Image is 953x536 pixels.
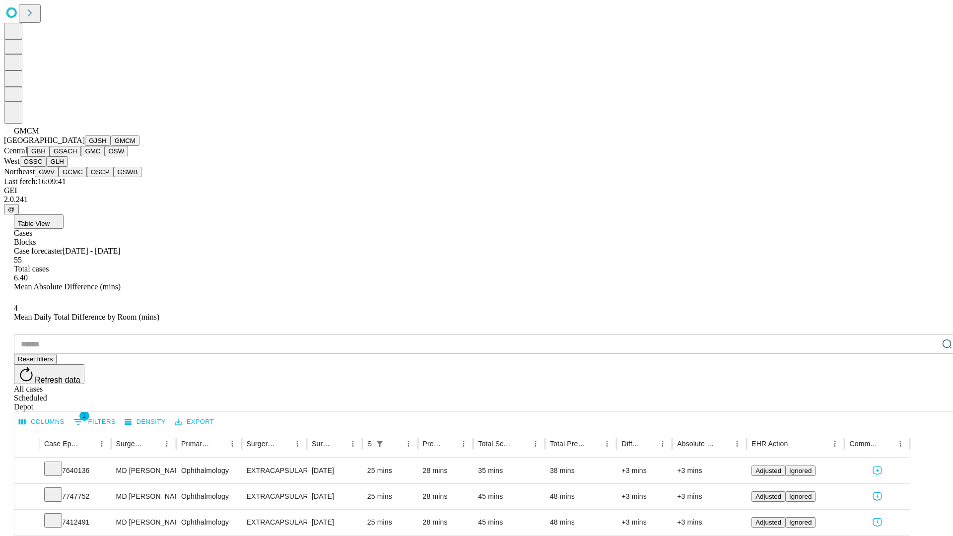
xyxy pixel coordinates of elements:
span: 1 [79,411,89,421]
button: OSSC [20,156,47,167]
button: Sort [880,437,893,451]
div: Absolute Difference [677,440,715,448]
span: Northeast [4,167,35,176]
div: Ophthalmology [181,458,236,483]
button: Sort [81,437,95,451]
div: [DATE] [312,458,357,483]
span: West [4,157,20,165]
div: 28 mins [423,510,469,535]
div: Surgeon Name [116,440,145,448]
span: Adjusted [755,493,781,500]
button: Expand [19,514,34,532]
button: Menu [730,437,744,451]
button: Sort [716,437,730,451]
div: MD [PERSON_NAME] [116,484,171,509]
span: Refresh data [35,376,80,384]
button: Expand [19,488,34,506]
span: Mean Daily Total Difference by Room (mins) [14,313,159,321]
span: 6.40 [14,273,28,282]
button: Sort [276,437,290,451]
div: 45 mins [478,484,540,509]
div: Predicted In Room Duration [423,440,442,448]
button: Adjusted [751,517,785,528]
div: [DATE] [312,484,357,509]
span: [DATE] - [DATE] [63,247,120,255]
div: +3 mins [677,484,742,509]
button: Menu [457,437,471,451]
div: EXTRACAPSULAR CATARACT REMOVAL WITH [MEDICAL_DATA] [247,510,302,535]
button: Sort [211,437,225,451]
div: 7412491 [44,510,106,535]
button: Ignored [785,491,816,502]
button: @ [4,204,19,214]
button: Table View [14,214,64,229]
button: Expand [19,463,34,480]
button: Sort [332,437,346,451]
div: 45 mins [478,510,540,535]
span: Last fetch: 16:09:41 [4,177,66,186]
div: EXTRACAPSULAR CATARACT REMOVAL WITH [MEDICAL_DATA] [247,458,302,483]
div: Total Predicted Duration [550,440,586,448]
div: +3 mins [677,458,742,483]
div: +3 mins [677,510,742,535]
button: Sort [642,437,656,451]
div: 28 mins [423,484,469,509]
button: Menu [828,437,842,451]
div: Ophthalmology [181,484,236,509]
div: EXTRACAPSULAR CATARACT REMOVAL WITH [MEDICAL_DATA] [247,484,302,509]
span: 55 [14,256,22,264]
button: Adjusted [751,466,785,476]
button: Export [172,414,216,430]
button: Sort [789,437,803,451]
span: @ [8,205,15,213]
div: 1 active filter [373,437,387,451]
div: 28 mins [423,458,469,483]
div: Difference [621,440,641,448]
span: Case forecaster [14,247,63,255]
div: GEI [4,186,949,195]
div: 35 mins [478,458,540,483]
button: OSW [105,146,129,156]
button: Menu [656,437,670,451]
button: GJSH [85,135,111,146]
button: Reset filters [14,354,57,364]
span: Central [4,146,27,155]
div: 25 mins [367,458,413,483]
span: Adjusted [755,519,781,526]
button: Menu [290,437,304,451]
button: Menu [893,437,907,451]
button: Sort [586,437,600,451]
button: Menu [402,437,415,451]
button: Show filters [71,414,118,430]
button: GBH [27,146,50,156]
button: Menu [95,437,109,451]
button: Sort [443,437,457,451]
span: [GEOGRAPHIC_DATA] [4,136,85,144]
div: 48 mins [550,484,612,509]
button: Sort [515,437,529,451]
button: GMC [81,146,104,156]
div: Total Scheduled Duration [478,440,514,448]
div: +3 mins [621,510,667,535]
button: Select columns [16,414,67,430]
button: Sort [146,437,160,451]
div: 25 mins [367,484,413,509]
button: Sort [388,437,402,451]
button: Ignored [785,517,816,528]
button: Show filters [373,437,387,451]
div: 48 mins [550,510,612,535]
div: +3 mins [621,484,667,509]
div: 7747752 [44,484,106,509]
div: 38 mins [550,458,612,483]
button: GMCM [111,135,139,146]
button: Ignored [785,466,816,476]
div: Surgery Date [312,440,331,448]
span: GMCM [14,127,39,135]
div: MD [PERSON_NAME] [116,458,171,483]
button: Menu [160,437,174,451]
button: Menu [346,437,360,451]
div: Comments [849,440,878,448]
button: OSCP [87,167,114,177]
div: Primary Service [181,440,210,448]
div: MD [PERSON_NAME] [116,510,171,535]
